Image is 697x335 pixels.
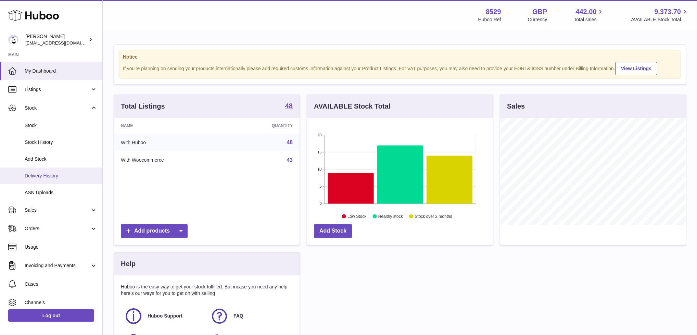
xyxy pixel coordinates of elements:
[25,156,97,162] span: Add Stock
[25,244,97,250] span: Usage
[507,102,525,111] h3: Sales
[25,40,101,46] span: [EMAIL_ADDRESS][DOMAIN_NAME]
[314,224,352,238] a: Add Stock
[210,307,289,325] a: FAQ
[486,7,501,16] strong: 8529
[233,313,243,319] span: FAQ
[314,102,390,111] h3: AVAILABLE Stock Total
[285,102,293,111] a: 48
[8,35,18,45] img: admin@redgrass.ch
[319,184,321,188] text: 5
[615,62,657,75] a: View Listings
[574,16,604,23] span: Total sales
[25,262,90,269] span: Invoicing and Payments
[25,173,97,179] span: Delivery History
[123,61,677,75] div: If you're planning on sending your products internationally please add required customs informati...
[114,118,229,134] th: Name
[478,16,501,23] div: Huboo Ref
[25,189,97,196] span: ASN Uploads
[654,7,681,16] span: 9,373.70
[574,7,604,23] a: 442.00 Total sales
[528,16,547,23] div: Currency
[25,122,97,129] span: Stock
[114,151,229,169] td: With Woocommerce
[121,224,188,238] a: Add products
[148,313,182,319] span: Huboo Support
[25,139,97,146] span: Stock History
[631,16,689,23] span: AVAILABLE Stock Total
[25,86,90,93] span: Listings
[631,7,689,23] a: 9,373.70 AVAILABLE Stock Total
[319,201,321,206] text: 0
[25,68,97,74] span: My Dashboard
[114,134,229,151] td: With Huboo
[25,33,87,46] div: [PERSON_NAME]
[8,309,94,322] a: Log out
[415,214,452,219] text: Stock over 2 months
[317,167,321,171] text: 10
[287,139,293,145] a: 48
[378,214,403,219] text: Healthy stock
[285,102,293,109] strong: 48
[121,284,293,297] p: Huboo is the easy way to get your stock fulfilled. But incase you need any help here's our ways f...
[532,7,547,16] strong: GBP
[25,225,90,232] span: Orders
[317,133,321,137] text: 20
[287,157,293,163] a: 43
[25,105,90,111] span: Stock
[25,299,97,306] span: Channels
[121,102,165,111] h3: Total Listings
[347,214,367,219] text: Low Stock
[25,281,97,287] span: Cases
[575,7,596,16] span: 442.00
[317,150,321,154] text: 15
[25,207,90,213] span: Sales
[229,118,300,134] th: Quantity
[123,54,677,60] strong: Notice
[124,307,203,325] a: Huboo Support
[121,259,136,269] h3: Help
